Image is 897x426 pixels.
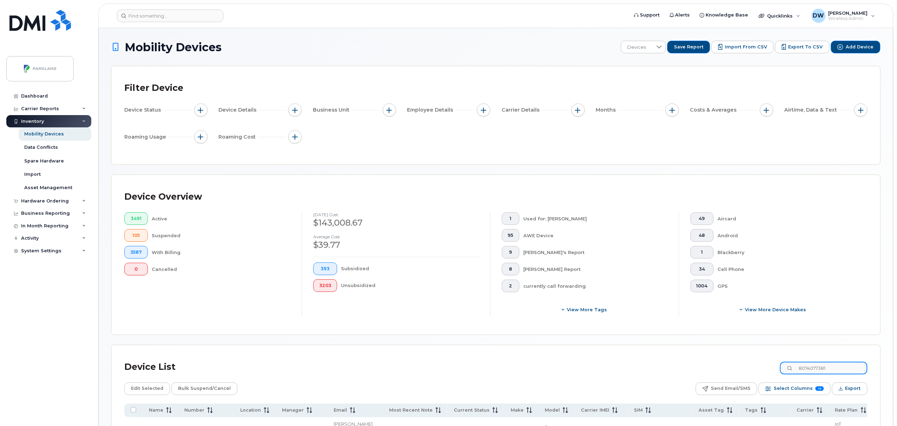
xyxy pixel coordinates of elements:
[341,279,479,292] div: Unsubsidized
[149,407,163,413] span: Name
[831,41,880,53] button: Add Device
[718,229,857,242] div: Android
[718,263,857,275] div: Cell Phone
[524,212,668,225] div: Used for: [PERSON_NAME]
[508,249,513,255] span: 9
[511,407,524,413] span: Make
[502,106,542,114] span: Carrier Details
[696,283,708,289] span: 1004
[130,216,142,221] span: 3491
[313,262,337,275] button: 393
[171,382,237,395] button: Bulk Suspend/Cancel
[524,229,668,242] div: AWE Device
[816,386,824,391] span: 19
[690,246,714,259] button: 1
[690,304,856,316] button: View More Device Makes
[759,382,831,395] button: Select Columns 19
[131,383,163,394] span: Edit Selected
[780,362,867,374] input: Search Device List ...
[124,212,148,225] button: 3491
[124,358,176,376] div: Device List
[621,41,653,54] span: Devices
[282,407,304,413] span: Manager
[567,306,607,313] span: View more tags
[696,382,757,395] button: Send Email/SMS
[124,188,202,206] div: Device Overview
[319,266,331,272] span: 393
[124,106,163,114] span: Device Status
[319,283,331,288] span: 3203
[699,407,724,413] span: Asset Tag
[508,233,513,238] span: 95
[313,217,479,229] div: $143,008.67
[745,407,758,413] span: Tags
[545,407,560,413] span: Model
[124,79,183,97] div: Filter Device
[130,233,142,238] span: 105
[634,407,643,413] span: SIM
[313,279,337,292] button: 3203
[219,133,258,141] span: Roaming Cost
[152,263,291,275] div: Cancelled
[502,229,519,242] button: 95
[696,266,708,272] span: 34
[775,41,830,53] button: Export to CSV
[725,44,767,50] span: Import from CSV
[696,216,708,221] span: 49
[667,41,710,53] button: Save Report
[788,44,823,50] span: Export to CSV
[125,41,222,53] span: Mobility Devices
[389,407,433,413] span: Most Recent Note
[219,106,259,114] span: Device Details
[124,133,168,141] span: Roaming Usage
[797,407,814,413] span: Carrier
[313,239,479,251] div: $39.77
[596,106,618,114] span: Months
[508,216,513,221] span: 1
[696,249,708,255] span: 1
[313,212,479,217] h4: [DATE] cost
[690,280,714,292] button: 1004
[774,383,813,394] span: Select Columns
[832,382,867,395] button: Export
[502,212,519,225] button: 1
[718,280,857,292] div: GPS
[712,41,774,53] button: Import from CSV
[152,229,291,242] div: Suspended
[690,106,739,114] span: Costs & Averages
[690,212,714,225] button: 49
[502,280,519,292] button: 2
[524,246,668,259] div: [PERSON_NAME]'s Report
[845,383,861,394] span: Export
[581,407,609,413] span: Carrier IMEI
[674,44,703,50] span: Save Report
[690,263,714,275] button: 34
[178,383,231,394] span: Bulk Suspend/Cancel
[407,106,456,114] span: Employee Details
[152,246,291,259] div: With Billing
[334,407,347,413] span: Email
[341,262,479,275] div: Subsidized
[690,229,714,242] button: 48
[124,246,148,259] button: 3587
[785,106,839,114] span: Airtime, Data & Text
[130,266,142,272] span: 0
[835,407,858,413] span: Rate Plan
[502,263,519,275] button: 8
[508,266,513,272] span: 8
[313,106,352,114] span: Business Unit
[184,407,204,413] span: Number
[454,407,490,413] span: Current Status
[718,246,857,259] div: Blackberry
[718,212,857,225] div: Aircard
[124,382,170,395] button: Edit Selected
[502,304,668,316] button: View more tags
[711,383,751,394] span: Send Email/SMS
[124,229,148,242] button: 105
[696,233,708,238] span: 48
[240,407,261,413] span: Location
[524,263,668,275] div: [PERSON_NAME] Report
